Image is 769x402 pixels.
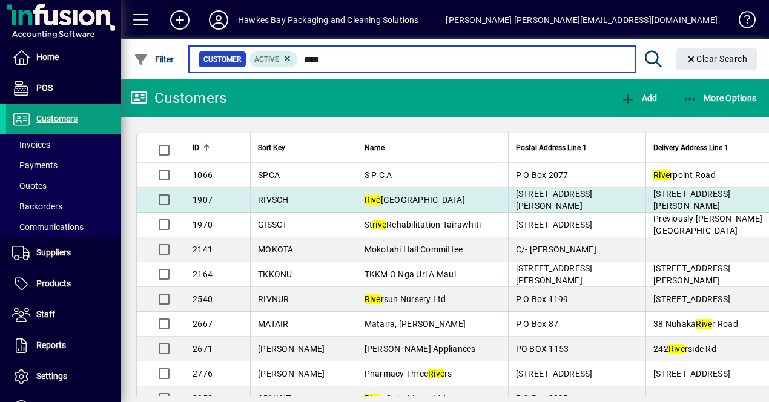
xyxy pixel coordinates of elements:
span: [PERSON_NAME] [258,369,325,378]
em: Rive [365,195,381,205]
span: Active [254,55,279,64]
span: Name [365,141,384,154]
a: Quotes [6,176,121,196]
span: P O Box 2077 [516,170,569,180]
span: [STREET_ADDRESS][PERSON_NAME] [516,263,593,285]
span: ID [193,141,199,154]
a: Invoices [6,134,121,155]
span: Settings [36,371,67,381]
span: S P C A [365,170,392,180]
span: 1907 [193,195,213,205]
em: Rive [696,319,712,329]
button: More Options [680,87,760,109]
span: [STREET_ADDRESS] [653,369,730,378]
span: Invoices [12,140,50,150]
span: Home [36,52,59,62]
span: 2667 [193,319,213,329]
span: Clear Search [686,54,748,64]
em: Rive [668,344,685,354]
span: [STREET_ADDRESS] [516,369,593,378]
span: Filter [134,54,174,64]
span: Quotes [12,181,47,191]
span: Communications [12,222,84,232]
span: rpoint Road [653,170,716,180]
span: GISSCT [258,220,288,229]
div: Hawkes Bay Packaging and Cleaning Solutions [238,10,419,30]
span: 242 rside Rd [653,344,716,354]
button: Add [160,9,199,31]
span: POS [36,83,53,93]
span: 2164 [193,269,213,279]
span: 2141 [193,245,213,254]
span: 2540 [193,294,213,304]
span: [STREET_ADDRESS] [653,294,730,304]
a: Settings [6,361,121,392]
span: rsun Nursery Ltd [365,294,446,304]
span: MATAIR [258,319,289,329]
span: Delivery Address Line 1 [653,141,728,154]
em: rive [372,220,386,229]
span: [GEOGRAPHIC_DATA] [365,195,465,205]
span: 2776 [193,369,213,378]
span: PO BOX 1153 [516,344,569,354]
span: 1970 [193,220,213,229]
a: POS [6,73,121,104]
a: Staff [6,300,121,330]
span: Staff [36,309,55,319]
span: Mataira, [PERSON_NAME] [365,319,466,329]
span: [STREET_ADDRESS] [516,220,593,229]
span: More Options [683,93,757,103]
mat-chip: Activation Status: Active [249,51,298,67]
span: Customers [36,114,78,124]
span: Mokotahi Hall Committee [365,245,463,254]
span: TKKM O Nga Uri A Maui [365,269,456,279]
a: Communications [6,217,121,237]
span: Backorders [12,202,62,211]
div: ID [193,141,213,154]
span: MOKOTA [258,245,294,254]
button: Filter [131,48,177,70]
span: [PERSON_NAME] Appliances [365,344,476,354]
a: Products [6,269,121,299]
div: [PERSON_NAME] [PERSON_NAME][EMAIL_ADDRESS][DOMAIN_NAME] [446,10,718,30]
span: 2671 [193,344,213,354]
button: Add [618,87,660,109]
span: 38 Nuhaka r Road [653,319,738,329]
div: Name [365,141,501,154]
span: RIVSCH [258,195,289,205]
span: Previously [PERSON_NAME][GEOGRAPHIC_DATA] [653,214,762,236]
span: Customer [203,53,241,65]
a: Knowledge Base [730,2,754,42]
span: SPCA [258,170,280,180]
span: Add [621,93,657,103]
span: Pharmacy Three rs [365,369,452,378]
span: [STREET_ADDRESS][PERSON_NAME] [516,189,593,211]
div: Customers [130,88,226,108]
a: Reports [6,331,121,361]
button: Clear [676,48,757,70]
em: Rive [653,170,670,180]
span: P O Box 1199 [516,294,569,304]
span: Reports [36,340,66,350]
span: Postal Address Line 1 [516,141,587,154]
span: [STREET_ADDRESS][PERSON_NAME] [653,263,730,285]
span: Payments [12,160,58,170]
a: Payments [6,155,121,176]
em: Rive [365,294,381,304]
span: 1066 [193,170,213,180]
span: [STREET_ADDRESS][PERSON_NAME] [653,189,730,211]
span: C/- [PERSON_NAME] [516,245,596,254]
span: [PERSON_NAME] [258,344,325,354]
span: Products [36,278,71,288]
button: Profile [199,9,238,31]
a: Suppliers [6,238,121,268]
em: Rive [428,369,444,378]
a: Backorders [6,196,121,217]
a: Home [6,42,121,73]
span: St Rehabilitation Tairawhiti [365,220,481,229]
span: RIVNUR [258,294,289,304]
span: TKKONU [258,269,292,279]
span: Suppliers [36,248,71,257]
span: P O Box 87 [516,319,559,329]
span: Sort Key [258,141,285,154]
